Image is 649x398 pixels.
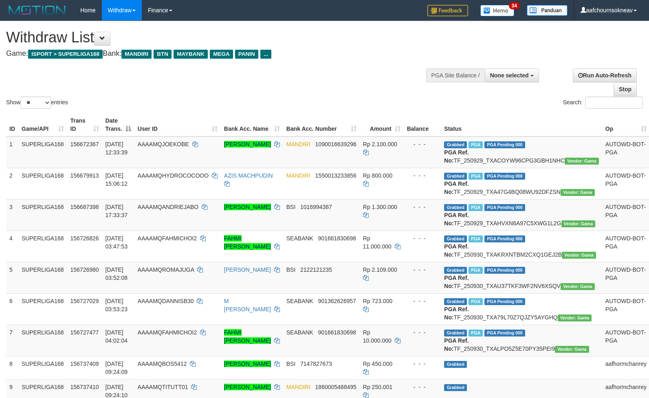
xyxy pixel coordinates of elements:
[407,266,438,274] div: - - -
[121,50,152,59] span: MANDIRI
[318,235,356,242] span: Copy 901661830698 to clipboard
[70,361,99,367] span: 156737409
[444,235,467,242] span: Grabbed
[444,243,469,258] b: PGA Ref. No:
[138,361,187,367] span: AAAAMQBOS5412
[555,346,589,353] span: Vendor URL: https://trx31.1velocity.biz
[224,266,271,273] a: [PERSON_NAME]
[484,204,525,211] span: PGA Pending
[6,168,18,199] td: 2
[315,141,356,147] span: Copy 1090016639296 to clipboard
[286,361,296,367] span: BSI
[444,361,467,368] span: Grabbed
[70,235,99,242] span: 156726826
[363,384,392,390] span: Rp 250.001
[444,337,469,352] b: PGA Ref. No:
[70,204,99,210] span: 156687398
[484,173,525,180] span: PGA Pending
[469,173,483,180] span: Marked by aafsengchandara
[444,275,469,289] b: PGA Ref. No:
[407,297,438,305] div: - - -
[360,113,404,136] th: Amount: activate to sort column ascending
[286,204,296,210] span: BSI
[363,329,392,344] span: Rp 10.000.000
[444,141,467,148] span: Grabbed
[561,220,596,227] span: Vendor URL: https://trx31.1velocity.biz
[70,298,99,304] span: 156727029
[6,293,18,325] td: 6
[224,235,271,250] a: FAHMI [PERSON_NAME]
[484,235,525,242] span: PGA Pending
[407,172,438,180] div: - - -
[138,141,189,147] span: AAAAMQJOEKOBE
[224,384,271,390] a: [PERSON_NAME]
[363,235,392,250] span: Rp 11.000.000
[106,298,128,312] span: [DATE] 03:53:23
[484,267,525,274] span: PGA Pending
[561,283,595,290] span: Vendor URL: https://trx31.1velocity.biz
[318,298,356,304] span: Copy 901362626957 to clipboard
[441,293,602,325] td: TF_250930_TXA79L70Z7QJZY5AYGHQ
[558,314,592,321] span: Vendor URL: https://trx31.1velocity.biz
[300,204,332,210] span: Copy 1016994387 to clipboard
[318,329,356,336] span: Copy 901661830698 to clipboard
[527,5,568,16] img: panduan.png
[469,267,483,274] span: Marked by aafromsomean
[106,204,128,218] span: [DATE] 17:33:37
[18,293,67,325] td: SUPERLIGA168
[70,141,99,147] span: 156672367
[138,384,188,390] span: AAAAMQTITUTT01
[469,298,483,305] span: Marked by aafandaneth
[441,325,602,356] td: TF_250930_TXALPO5Z5E70PY35PEI9
[562,252,596,259] span: Vendor URL: https://trx31.1velocity.biz
[174,50,208,59] span: MAYBANK
[444,212,469,226] b: PGA Ref. No:
[6,29,425,46] h1: Withdraw List
[315,384,356,390] span: Copy 1860005488495 to clipboard
[28,50,103,59] span: ISPORT > SUPERLIGA168
[138,266,194,273] span: AAAAMQROMAJUGA
[407,360,438,368] div: - - -
[6,50,425,58] h4: Game: Bank:
[102,113,134,136] th: Date Trans.: activate to sort column descending
[106,361,128,375] span: [DATE] 09:24:09
[404,113,441,136] th: Balance
[18,231,67,262] td: SUPERLIGA168
[67,113,102,136] th: Trans ID: activate to sort column ascending
[565,158,599,165] span: Vendor URL: https://trx31.1velocity.biz
[224,172,273,179] a: AZIS MACHPUDIN
[441,199,602,231] td: TF_250929_TXAHVXN6A97C5XWG1L2G
[363,361,392,367] span: Rp 450.000
[444,330,467,336] span: Grabbed
[6,113,18,136] th: ID
[441,113,602,136] th: Status
[444,149,469,164] b: PGA Ref. No:
[407,383,438,391] div: - - -
[300,361,332,367] span: Copy 7147827673 to clipboard
[70,266,99,273] span: 156726980
[6,325,18,356] td: 7
[484,330,525,336] span: PGA Pending
[138,235,197,242] span: AAAAMQFAHMICHOI2
[509,2,520,9] span: 34
[480,5,515,16] img: Button%20Memo.svg
[260,50,271,59] span: ...
[363,172,392,179] span: Rp 800.000
[221,113,283,136] th: Bank Acc. Name: activate to sort column ascending
[70,172,99,179] span: 156679913
[286,172,310,179] span: MANDIRI
[286,329,313,336] span: SEABANK
[235,50,258,59] span: PANIN
[224,204,271,210] a: [PERSON_NAME]
[286,384,310,390] span: MANDIRI
[484,298,525,305] span: PGA Pending
[407,234,438,242] div: - - -
[224,361,271,367] a: [PERSON_NAME]
[585,97,643,109] input: Search:
[441,231,602,262] td: TF_250930_TXAKRXNTBM2CXQ1GEJ2B
[138,329,197,336] span: AAAAMQFAHMICHOI2
[154,50,172,59] span: BTN
[138,172,209,179] span: AAAAMQHYDROCOCOOO
[441,136,602,168] td: TF_250929_TXACOYW96CPG3GBH1NHC
[6,356,18,379] td: 8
